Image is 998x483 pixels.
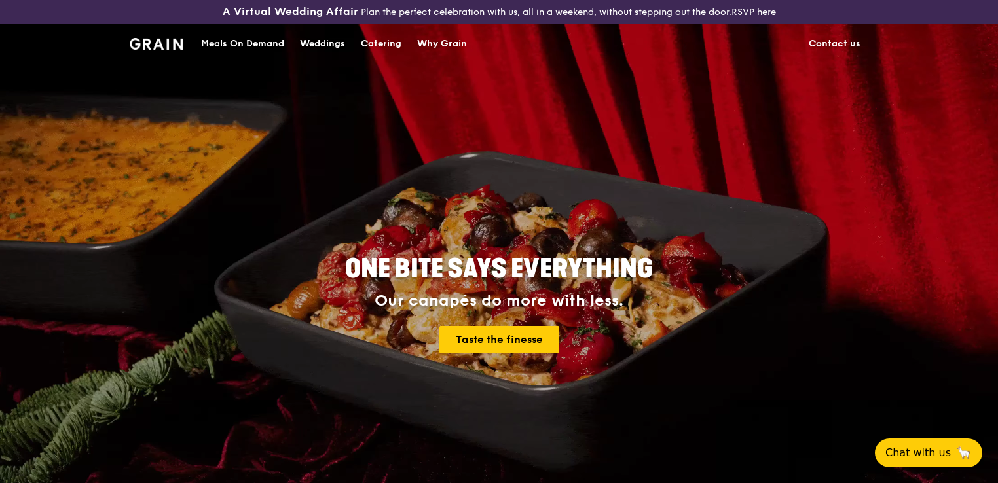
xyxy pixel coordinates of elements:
[885,445,951,461] span: Chat with us
[300,24,345,63] div: Weddings
[731,7,776,18] a: RSVP here
[345,253,653,285] span: ONE BITE SAYS EVERYTHING
[166,5,832,18] div: Plan the perfect celebration with us, all in a weekend, without stepping out the door.
[353,24,409,63] a: Catering
[263,292,735,310] div: Our canapés do more with less.
[875,438,982,467] button: Chat with us🦙
[801,24,868,63] a: Contact us
[361,24,401,63] div: Catering
[956,445,972,461] span: 🦙
[439,326,559,353] a: Taste the finesse
[223,5,358,18] h3: A Virtual Wedding Affair
[130,23,183,62] a: GrainGrain
[292,24,353,63] a: Weddings
[409,24,475,63] a: Why Grain
[130,38,183,50] img: Grain
[201,24,284,63] div: Meals On Demand
[417,24,467,63] div: Why Grain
